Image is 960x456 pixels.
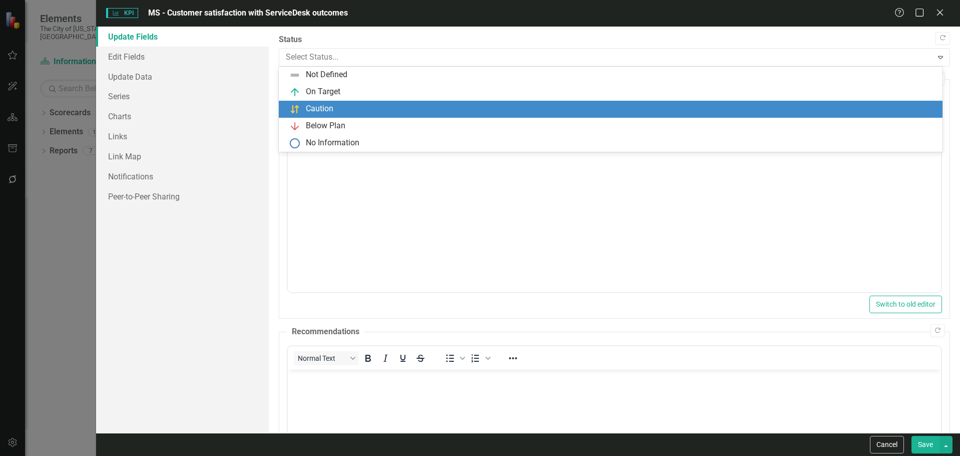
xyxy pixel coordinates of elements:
span: MS - Customer satisfaction with ServiceDesk outcomes [148,8,348,18]
button: Block Normal Text [294,351,359,365]
img: Caution [289,103,301,115]
a: Charts [96,106,269,126]
span: Normal Text [298,354,347,362]
iframe: Rich Text Area [288,117,941,292]
button: Cancel [870,436,904,453]
button: Bold [359,351,376,365]
img: On Target [289,86,301,98]
a: Links [96,126,269,146]
button: Underline [394,351,411,365]
a: Update Fields [96,27,269,47]
a: Update Data [96,67,269,87]
img: Not Defined [289,69,301,81]
button: Italic [377,351,394,365]
div: Caution [306,103,333,115]
a: Series [96,86,269,106]
a: Edit Fields [96,47,269,67]
div: Bullet list [441,351,466,365]
div: No Information [306,137,359,149]
button: Save [911,436,939,453]
span: KPI [106,8,138,18]
img: No Information [289,137,301,149]
a: Link Map [96,146,269,166]
div: Below Plan [306,120,345,132]
label: Status [279,34,950,46]
a: Peer-to-Peer Sharing [96,186,269,206]
legend: Recommendations [287,326,364,338]
button: Strikethrough [412,351,429,365]
img: Below Plan [289,120,301,132]
div: On Target [306,86,340,98]
div: Numbered list [467,351,492,365]
button: Reveal or hide additional toolbar items [505,351,522,365]
a: Notifications [96,166,269,186]
button: Switch to old editor [869,296,942,313]
div: Not Defined [306,69,347,81]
